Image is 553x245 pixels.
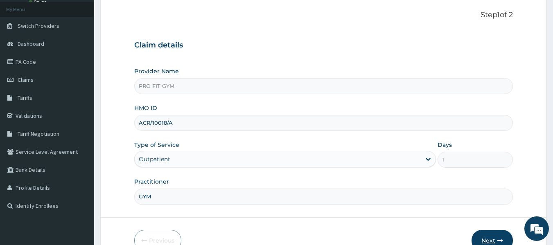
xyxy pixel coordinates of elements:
[134,178,169,186] label: Practitioner
[134,115,513,131] input: Enter HMO ID
[18,22,59,29] span: Switch Providers
[134,11,513,20] p: Step 1 of 2
[47,72,113,154] span: We're online!
[18,94,32,101] span: Tariffs
[134,189,513,205] input: Enter Name
[43,46,138,56] div: Chat with us now
[18,76,34,83] span: Claims
[134,41,513,50] h3: Claim details
[4,160,156,189] textarea: Type your message and hit 'Enter'
[15,41,33,61] img: d_794563401_company_1708531726252_794563401
[134,4,154,24] div: Minimize live chat window
[134,104,157,112] label: HMO ID
[18,130,59,137] span: Tariff Negotiation
[134,141,179,149] label: Type of Service
[134,67,179,75] label: Provider Name
[18,40,44,47] span: Dashboard
[438,141,452,149] label: Days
